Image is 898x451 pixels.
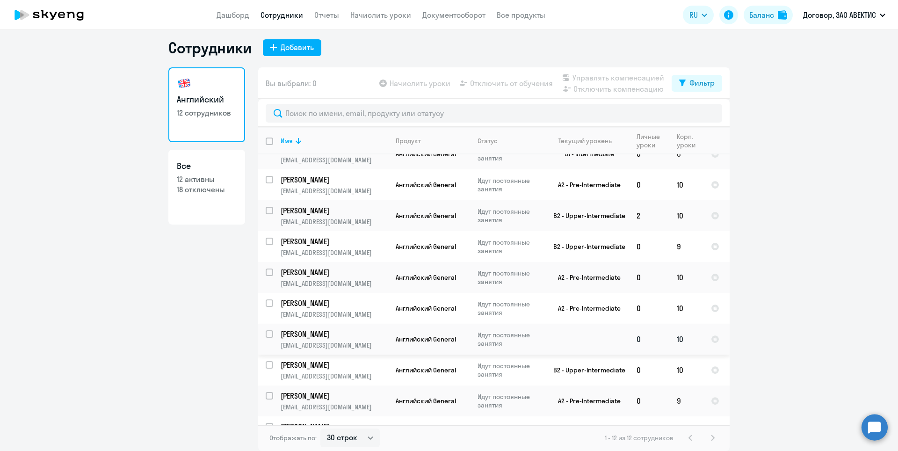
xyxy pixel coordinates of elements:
td: 0 [629,231,669,262]
a: [PERSON_NAME] [281,329,388,339]
p: Идут постоянные занятия [478,269,542,286]
p: [EMAIL_ADDRESS][DOMAIN_NAME] [281,279,388,288]
p: [EMAIL_ADDRESS][DOMAIN_NAME] [281,156,388,164]
span: Английский General [396,304,456,313]
a: Дашборд [217,10,249,20]
button: Договор, ЗАО АВЕКТИС [798,4,890,26]
a: Сотрудники [261,10,303,20]
td: 0 [629,355,669,386]
p: 18 отключены [177,184,237,195]
div: Имя [281,137,388,145]
a: [PERSON_NAME] [281,236,388,247]
span: Английский General [396,335,456,343]
td: 10 [669,293,703,324]
a: Все продукты [497,10,545,20]
div: Баланс [749,9,774,21]
p: Договор, ЗАО АВЕКТИС [803,9,876,21]
span: Отображать по: [269,434,317,442]
a: Отчеты [314,10,339,20]
p: [PERSON_NAME] [281,267,386,277]
p: [EMAIL_ADDRESS][DOMAIN_NAME] [281,218,388,226]
p: [EMAIL_ADDRESS][DOMAIN_NAME] [281,187,388,195]
td: 0 [629,324,669,355]
td: B2 - Upper-Intermediate [542,200,629,231]
div: Добавить [281,42,314,53]
input: Поиск по имени, email, продукту или статусу [266,104,722,123]
td: 10 [669,200,703,231]
p: [PERSON_NAME] [281,298,386,308]
td: A2 - Pre-Intermediate [542,293,629,324]
p: Идут постоянные занятия [478,176,542,193]
td: B2 - Upper-Intermediate [542,231,629,262]
div: Личные уроки [637,132,669,149]
td: 0 [629,169,669,200]
button: Балансbalance [744,6,793,24]
p: Идут постоянные занятия [478,331,542,348]
a: Английский12 сотрудников [168,67,245,142]
p: Идут постоянные занятия [478,207,542,224]
td: A2 - Pre-Intermediate [542,416,629,447]
div: Продукт [396,137,421,145]
td: 2 [629,200,669,231]
td: A2 - Pre-Intermediate [542,169,629,200]
span: Английский General [396,211,456,220]
h3: Английский [177,94,237,106]
a: Все12 активны18 отключены [168,150,245,225]
p: [PERSON_NAME] [281,422,386,432]
span: Вы выбрали: 0 [266,78,317,89]
div: Личные уроки [637,132,663,149]
p: [PERSON_NAME] [281,360,386,370]
div: Продукт [396,137,470,145]
p: [PERSON_NAME] [281,329,386,339]
td: 9 [669,386,703,416]
a: [PERSON_NAME] [281,267,388,277]
p: [EMAIL_ADDRESS][DOMAIN_NAME] [281,403,388,411]
div: Корп. уроки [677,132,697,149]
div: Статус [478,137,542,145]
td: 10 [669,324,703,355]
div: Текущий уровень [550,137,629,145]
td: A2 - Pre-Intermediate [542,262,629,293]
td: 0 [629,416,669,447]
h1: Сотрудники [168,38,252,57]
button: RU [683,6,714,24]
span: Английский General [396,273,456,282]
p: [EMAIL_ADDRESS][DOMAIN_NAME] [281,248,388,257]
a: [PERSON_NAME] [281,175,388,185]
div: Статус [478,137,498,145]
td: 10 [669,355,703,386]
p: 12 сотрудников [177,108,237,118]
a: [PERSON_NAME] [281,205,388,216]
p: Идут постоянные занятия [478,423,542,440]
p: [PERSON_NAME] [281,391,386,401]
span: Английский General [396,242,456,251]
td: 9 [669,231,703,262]
p: [EMAIL_ADDRESS][DOMAIN_NAME] [281,341,388,349]
td: B2 - Upper-Intermediate [542,355,629,386]
button: Добавить [263,39,321,56]
div: Корп. уроки [677,132,703,149]
a: [PERSON_NAME] [281,391,388,401]
div: Фильтр [689,77,715,88]
p: [EMAIL_ADDRESS][DOMAIN_NAME] [281,372,388,380]
img: balance [778,10,787,20]
span: Английский General [396,366,456,374]
p: Идут постоянные занятия [478,238,542,255]
div: Имя [281,137,293,145]
a: Начислить уроки [350,10,411,20]
p: Идут постоянные занятия [478,362,542,378]
a: Документооборот [422,10,485,20]
p: [EMAIL_ADDRESS][DOMAIN_NAME] [281,310,388,319]
p: 12 активны [177,174,237,184]
p: Идут постоянные занятия [478,393,542,409]
a: [PERSON_NAME] [281,360,388,370]
td: A2 - Pre-Intermediate [542,386,629,416]
td: 10 [669,262,703,293]
p: [PERSON_NAME] [281,205,386,216]
span: Английский General [396,181,456,189]
div: Текущий уровень [558,137,612,145]
td: 10 [669,169,703,200]
td: 0 [629,386,669,416]
a: [PERSON_NAME] [281,298,388,308]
